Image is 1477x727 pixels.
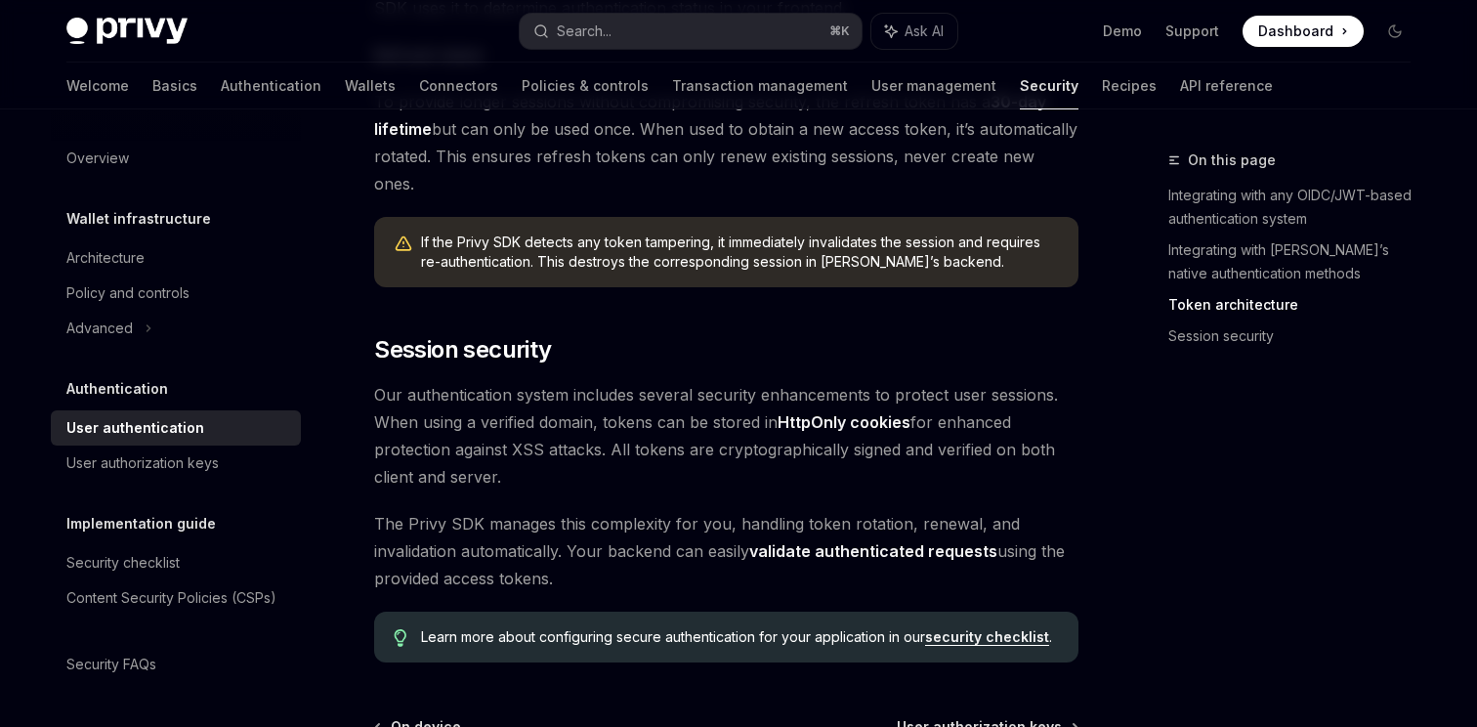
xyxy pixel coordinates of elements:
a: Security FAQs [51,647,301,682]
button: Toggle dark mode [1379,16,1411,47]
span: Ask AI [905,21,944,41]
div: Advanced [66,317,133,340]
a: security checklist [925,628,1049,646]
div: User authorization keys [66,451,219,475]
span: Learn more about configuring secure authentication for your application in our . [421,627,1059,647]
a: User management [871,63,996,109]
div: Search... [557,20,612,43]
span: If the Privy SDK detects any token tampering, it immediately invalidates the session and requires... [421,233,1059,272]
a: Recipes [1102,63,1157,109]
span: Session security [374,334,551,365]
div: User authentication [66,416,204,440]
a: Dashboard [1243,16,1364,47]
a: Content Security Policies (CSPs) [51,580,301,616]
a: Wallets [345,63,396,109]
div: Policy and controls [66,281,190,305]
a: Authentication [221,63,321,109]
span: The Privy SDK manages this complexity for you, handling token rotation, renewal, and invalidation... [374,510,1078,592]
a: Welcome [66,63,129,109]
a: validate authenticated requests [749,541,997,562]
a: Policy and controls [51,276,301,311]
span: On this page [1188,149,1276,172]
a: Integrating with any OIDC/JWT-based authentication system [1168,180,1426,235]
span: To provide longer sessions without compromising security, the refresh token has a but can only be... [374,88,1078,197]
h5: Authentication [66,377,168,401]
span: ⌘ K [829,23,850,39]
a: User authorization keys [51,446,301,481]
a: Security checklist [51,545,301,580]
div: Overview [66,147,129,170]
a: Security [1020,63,1078,109]
a: API reference [1180,63,1273,109]
a: Transaction management [672,63,848,109]
a: Architecture [51,240,301,276]
div: Architecture [66,246,145,270]
div: Security FAQs [66,653,156,676]
strong: HttpOnly cookies [778,412,910,432]
a: Policies & controls [522,63,649,109]
h5: Implementation guide [66,512,216,535]
img: dark logo [66,18,188,45]
div: Security checklist [66,551,180,575]
div: Content Security Policies (CSPs) [66,586,276,610]
a: Session security [1168,321,1426,352]
svg: Warning [394,235,413,254]
a: Overview [51,141,301,176]
a: Demo [1103,21,1142,41]
a: Token architecture [1168,289,1426,321]
span: Dashboard [1258,21,1333,41]
h5: Wallet infrastructure [66,207,211,231]
button: Ask AI [871,14,957,49]
a: Connectors [419,63,498,109]
svg: Tip [394,629,407,647]
a: Support [1165,21,1219,41]
a: Basics [152,63,197,109]
button: Search...⌘K [520,14,862,49]
a: Integrating with [PERSON_NAME]’s native authentication methods [1168,235,1426,289]
a: User authentication [51,410,301,446]
span: Our authentication system includes several security enhancements to protect user sessions. When u... [374,381,1078,491]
